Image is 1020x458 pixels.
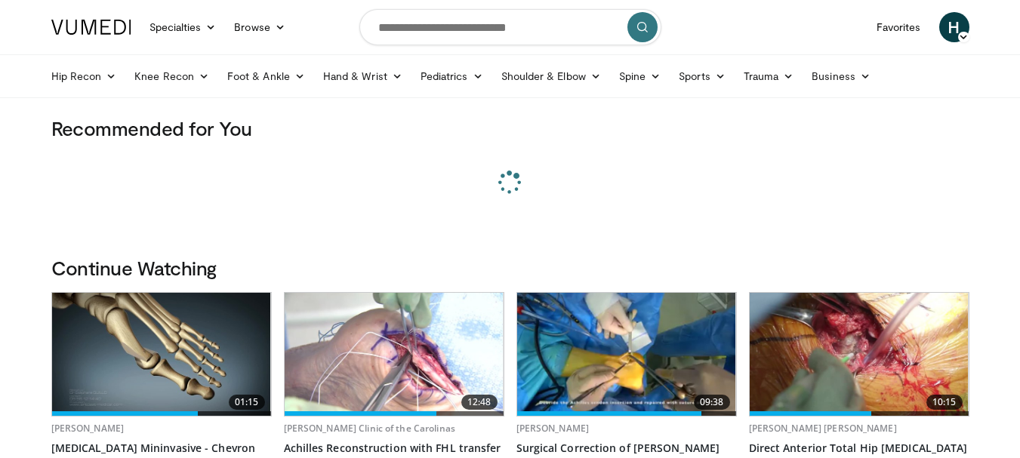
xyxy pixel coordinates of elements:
a: 09:38 [517,293,736,416]
span: 10:15 [926,395,963,410]
a: Spine [610,61,670,91]
a: Knee Recon [125,61,218,91]
img: 67a2fe82-60ef-4899-a4e1-72ce87cb5a68.620x360_q85_upscale.jpg [750,293,969,416]
a: Shoulder & Elbow [492,61,610,91]
img: DLOokYc8UKM-fB9H4xMDoxOjA4MTsiGN.620x360_q85_upscale.jpg [52,293,271,416]
a: 10:15 [750,293,969,416]
a: Foot & Ankle [218,61,314,91]
span: 01:15 [229,395,265,410]
a: Hip Recon [42,61,126,91]
a: 12:48 [285,293,504,416]
a: Pediatrics [411,61,492,91]
img: ASqSTwfBDudlPt2X4xMDoxOjA4MTsiGN.620x360_q85_upscale.jpg [285,293,504,416]
a: Favorites [867,12,930,42]
h3: Recommended for You [51,116,969,140]
a: H [939,12,969,42]
span: 09:38 [694,395,730,410]
a: Business [803,61,880,91]
a: Specialties [140,12,226,42]
h3: Continue Watching [51,256,969,280]
a: Hand & Wrist [314,61,411,91]
a: [PERSON_NAME] [516,422,590,435]
img: VuMedi Logo [51,20,131,35]
span: 12:48 [461,395,498,410]
a: [PERSON_NAME] Clinic of the Carolinas [284,422,455,435]
a: [PERSON_NAME] [PERSON_NAME] [749,422,897,435]
a: Trauma [735,61,803,91]
img: c935957d-1007-46f8-ae7c-ac53bb09e4f6.620x360_q85_upscale.jpg [517,293,736,416]
a: Browse [225,12,294,42]
a: Sports [670,61,735,91]
input: Search topics, interventions [359,9,661,45]
a: 01:15 [52,293,271,416]
a: [PERSON_NAME] [51,422,125,435]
